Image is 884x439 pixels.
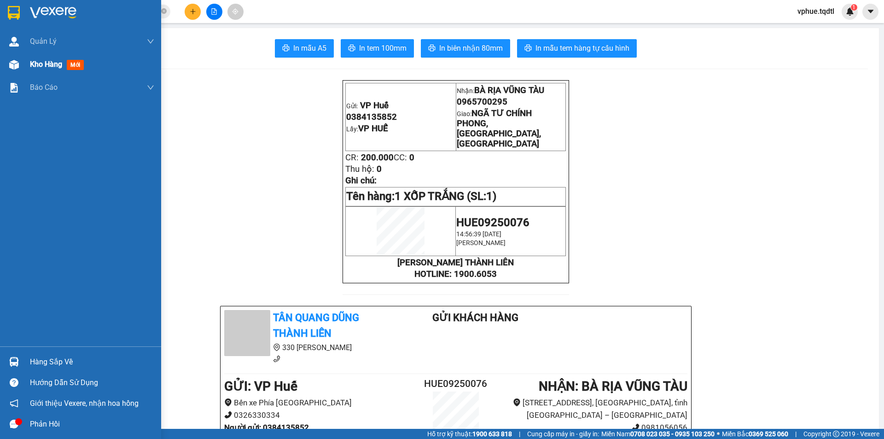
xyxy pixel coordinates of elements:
strong: HOTLINE: 1900.6053 [414,269,497,279]
span: | [795,429,797,439]
span: question-circle [10,378,18,387]
span: mới [67,60,84,70]
button: printerIn tem 100mm [341,39,414,58]
span: copyright [833,431,839,437]
span: close-circle [161,7,167,16]
span: aim [232,8,238,15]
li: Bến xe Phía [GEOGRAPHIC_DATA] [224,397,417,409]
button: plus [185,4,201,20]
span: plus [190,8,196,15]
img: warehouse-icon [9,60,19,70]
span: In biên nhận 80mm [439,42,503,54]
div: Phản hồi [30,417,154,431]
span: Giao: [56,39,140,78]
span: In mẫu A5 [293,42,326,54]
li: 0326330334 [224,409,417,421]
button: caret-down [862,4,878,20]
span: Miền Nam [601,429,715,439]
p: Gửi: [4,25,54,35]
strong: 0369 525 060 [749,430,788,438]
span: 0965700295 [56,27,106,37]
span: Thu hộ: [345,164,374,174]
span: HUE09250076 [456,216,529,229]
span: printer [348,44,355,53]
b: NHẬN : BÀ RỊA VŨNG TÀU [539,379,687,394]
p: Gửi: [346,100,455,111]
span: down [147,84,154,91]
button: printerIn mẫu tem hàng tự cấu hình [517,39,637,58]
li: [STREET_ADDRESS], [GEOGRAPHIC_DATA], tỉnh [GEOGRAPHIC_DATA] – [GEOGRAPHIC_DATA] [494,397,687,421]
span: phone [632,423,640,431]
span: CC: [394,152,407,163]
button: printerIn biên nhận 80mm [421,39,510,58]
span: 200.000 [361,152,394,163]
span: Hỗ trợ kỹ thuật: [427,429,512,439]
span: Tên hàng: [346,190,496,203]
span: Miền Bắc [722,429,788,439]
button: file-add [206,4,222,20]
span: 1 XỐP TRẮNG (SL: [395,190,496,203]
span: Kho hàng [30,60,62,69]
b: GỬI : VP Huế [224,379,297,394]
h2: HUE09250076 [417,376,494,392]
span: caret-down [867,7,875,16]
img: warehouse-icon [9,357,19,367]
p: Nhận: [457,85,565,95]
li: 0981056056 [494,421,687,434]
button: aim [227,4,244,20]
span: printer [428,44,436,53]
span: VP HUẾ [358,123,388,134]
span: notification [10,399,18,408]
span: In mẫu tem hàng tự cấu hình [535,42,629,54]
span: VP Huế [360,100,389,111]
span: phone [273,355,280,363]
div: Hàng sắp về [30,355,154,369]
span: 14:56:39 [DATE] [456,230,501,238]
b: Người gửi : 0384135852 [224,423,309,432]
span: NGÃ TƯ CHÍNH PHONG, [GEOGRAPHIC_DATA], [GEOGRAPHIC_DATA] [56,38,140,79]
strong: [PERSON_NAME] THÀNH LIÊN [397,258,514,268]
span: printer [282,44,290,53]
span: down [147,38,154,45]
span: Lấy: [346,125,388,133]
strong: 1900 633 818 [472,430,512,438]
span: Lấy: [4,49,47,58]
span: Giao: [457,110,541,148]
span: VP HUẾ [17,48,47,59]
div: Hướng dẫn sử dụng [30,376,154,390]
span: BÀ RỊA VŨNG TÀU [474,85,544,95]
span: 0 [377,164,382,174]
span: message [10,420,18,428]
sup: 1 [851,4,857,11]
b: Tân Quang Dũng Thành Liên [273,312,359,339]
span: environment [224,398,232,406]
span: ⚪️ [717,432,720,436]
span: 1 [852,4,855,11]
strong: 0708 023 035 - 0935 103 250 [630,430,715,438]
img: icon-new-feature [846,7,854,16]
img: logo-vxr [8,6,20,20]
img: solution-icon [9,83,19,93]
span: vphue.tqdtl [790,6,842,17]
span: 0 [409,152,414,163]
span: NGÃ TƯ CHÍNH PHONG, [GEOGRAPHIC_DATA], [GEOGRAPHIC_DATA] [457,108,541,149]
span: 0965700295 [457,97,507,107]
button: printerIn mẫu A5 [275,39,334,58]
span: 0384135852 [4,37,54,47]
span: printer [524,44,532,53]
span: Báo cáo [30,82,58,93]
span: file-add [211,8,217,15]
span: Giới thiệu Vexere, nhận hoa hồng [30,398,139,409]
span: In tem 100mm [359,42,407,54]
p: Nhận: [56,5,140,25]
span: Ghi chú: [345,176,377,186]
span: 1) [486,190,496,203]
span: Cung cấp máy in - giấy in: [527,429,599,439]
span: phone [224,411,232,419]
span: BÀ RỊA VŨNG TÀU [56,5,128,25]
span: Quản Lý [30,35,57,47]
img: warehouse-icon [9,37,19,47]
span: VP Huế [19,25,48,35]
b: Gửi khách hàng [432,312,518,323]
span: close-circle [161,8,167,14]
